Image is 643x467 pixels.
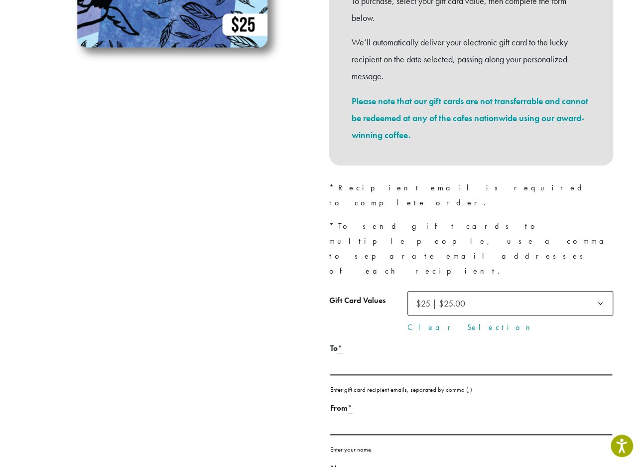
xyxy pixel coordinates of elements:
small: Enter gift card recipient emails, separated by comma (,) [330,385,472,394]
p: We’ll automatically deliver your electronic gift card to the lucky recipient on the date selected... [352,34,591,84]
label: To [330,341,612,356]
abbr: Required field [338,343,342,354]
label: From [330,401,612,416]
a: Please note that our gift cards are not transferrable and cannot be redeemed at any of the cafes ... [352,95,588,141]
a: Clear Selection [407,321,613,333]
span: $25 | $25.00 [407,291,613,315]
small: Enter your name. [330,445,373,454]
abbr: Required field [348,403,352,414]
span: $25 | $25.00 [416,298,465,309]
span: $25 | $25.00 [412,294,475,313]
p: *Recipient email is required to complete order. [329,180,613,210]
label: Gift Card Values [329,294,407,308]
p: *To send gift cards to multiple people, use a comma to separate email addresses of each recipient. [329,219,613,279]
